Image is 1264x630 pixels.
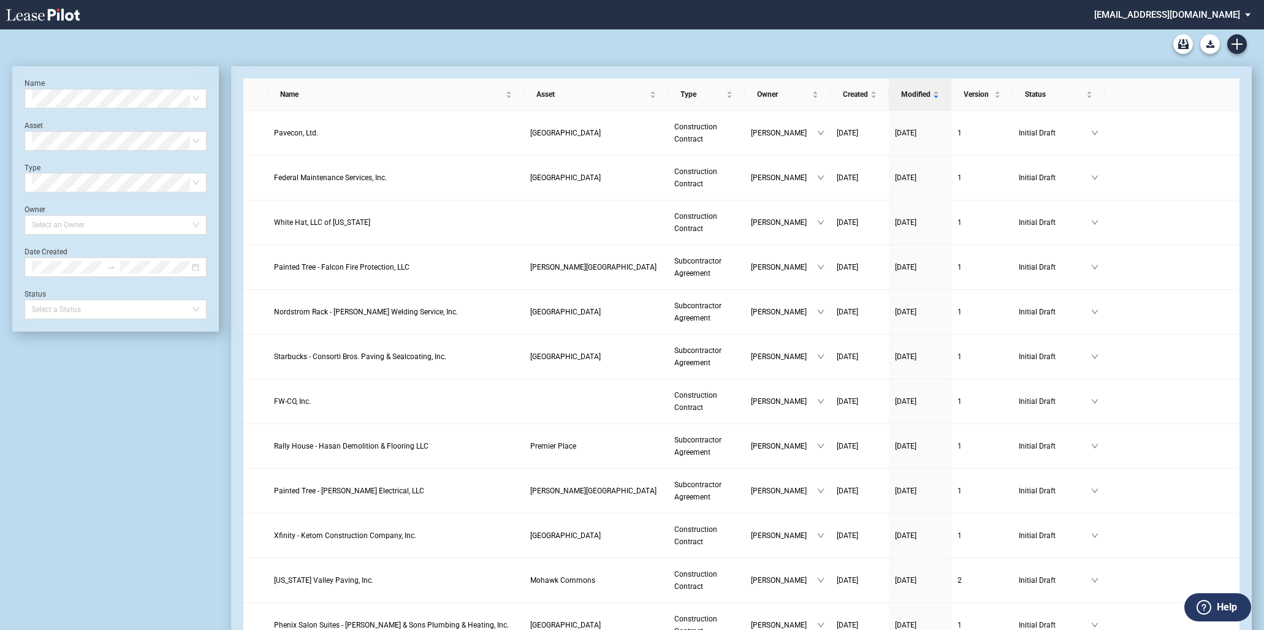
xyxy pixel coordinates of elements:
span: 1 [958,129,962,137]
span: [DATE] [895,487,916,495]
span: swap-right [107,263,115,271]
span: 1 [958,173,962,182]
a: Mohawk Commons [530,574,662,586]
label: Date Created [25,248,67,256]
a: FW-CO, Inc. [274,395,518,408]
span: down [1091,129,1098,137]
span: Type [680,88,724,101]
span: Construction Contract [674,525,717,546]
a: White Hat, LLC of [US_STATE] [274,216,518,229]
span: [DATE] [895,621,916,629]
label: Help [1217,599,1237,615]
a: [DATE] [837,395,883,408]
span: Federal Maintenance Services, Inc. [274,173,387,182]
span: Name [280,88,503,101]
span: down [1091,219,1098,226]
span: down [1091,308,1098,316]
label: Name [25,79,45,88]
span: down [817,264,824,271]
span: [DATE] [895,352,916,361]
label: Owner [25,205,45,214]
a: Construction Contract [674,210,739,235]
a: Xfinity - Ketom Construction Company, Inc. [274,529,518,542]
a: Construction Contract [674,389,739,414]
span: Painted Tree - Gibson Electrical, LLC [274,487,424,495]
span: down [817,129,824,137]
span: Construction Contract [674,167,717,188]
span: down [1091,353,1098,360]
a: Rally House - Hasan Demolition & Flooring LLC [274,440,518,452]
label: Asset [25,121,43,130]
span: [DATE] [895,576,916,585]
span: Rally House - Hasan Demolition & Flooring LLC [274,442,428,450]
span: Delaware Valley Paving, Inc. [274,576,373,585]
a: Federal Maintenance Services, Inc. [274,172,518,184]
span: Initial Draft [1019,172,1091,184]
span: Starbucks - Consorti Bros. Paving & Sealcoating, Inc. [274,352,446,361]
span: Initial Draft [1019,574,1091,586]
a: Subcontractor Agreement [674,434,739,458]
span: 1 [958,487,962,495]
span: Initial Draft [1019,261,1091,273]
a: [DATE] [895,440,945,452]
a: [DATE] [895,127,945,139]
button: Download Blank Form [1200,34,1220,54]
span: down [1091,577,1098,584]
a: Archive [1173,34,1193,54]
span: 1 [958,621,962,629]
a: [DATE] [895,529,945,542]
span: Subcontractor Agreement [674,480,721,501]
a: 1 [958,127,1007,139]
a: 1 [958,485,1007,497]
span: Initial Draft [1019,127,1091,139]
span: down [1091,487,1098,495]
span: 1 [958,531,962,540]
span: Initial Draft [1019,351,1091,363]
span: Modified [901,88,931,101]
span: 1 [958,442,962,450]
span: Phenix Salon Suites - McDevitt & Sons Plumbing & Heating, Inc. [274,621,509,629]
span: down [1091,264,1098,271]
a: Construction Contract [674,121,739,145]
span: [PERSON_NAME] [751,127,817,139]
a: [DATE] [837,261,883,273]
th: Modified [889,78,951,111]
span: Pavecon, Ltd. [274,129,318,137]
span: [DATE] [837,442,858,450]
span: Powell Center [530,487,657,495]
a: [DATE] [895,216,945,229]
span: Status [1025,88,1084,101]
span: [DATE] [895,308,916,316]
a: 1 [958,172,1007,184]
span: [DATE] [895,442,916,450]
a: [GEOGRAPHIC_DATA] [530,172,662,184]
a: [DATE] [837,440,883,452]
span: [DATE] [895,129,916,137]
span: [DATE] [895,218,916,227]
a: [GEOGRAPHIC_DATA] [530,306,662,318]
span: Construction Contract [674,212,717,233]
span: [PERSON_NAME] [751,440,817,452]
a: [DATE] [895,261,945,273]
a: [DATE] [895,574,945,586]
span: down [817,308,824,316]
a: [DATE] [837,351,883,363]
a: 1 [958,395,1007,408]
span: down [817,353,824,360]
span: [DATE] [837,621,858,629]
span: 1 [958,352,962,361]
th: Owner [745,78,831,111]
span: 1 [958,218,962,227]
span: Construction Contract [674,123,717,143]
a: Construction Contract [674,165,739,190]
span: Mohawk Commons [530,576,595,585]
span: Construction Contract [674,391,717,412]
a: 1 [958,529,1007,542]
a: Painted Tree - Falcon Fire Protection, LLC [274,261,518,273]
a: Create new document [1227,34,1247,54]
span: Owner [757,88,810,101]
span: [PERSON_NAME] [751,485,817,497]
label: Status [25,290,46,298]
span: Initial Draft [1019,440,1091,452]
span: [DATE] [837,173,858,182]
